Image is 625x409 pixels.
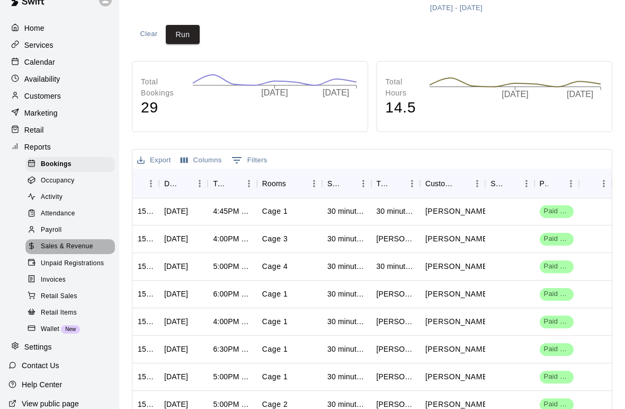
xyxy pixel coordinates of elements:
[8,105,111,121] a: Marketing
[164,169,177,198] div: Date
[286,176,301,191] button: Sort
[143,176,159,192] button: Menu
[25,321,119,337] a: WalletNew
[25,255,119,272] a: Unpaid Registrations
[164,289,188,299] div: Fri, Oct 10, 2025
[377,316,415,327] div: Michael Maurer
[22,379,62,390] p: Help Center
[386,76,418,99] p: Total Hours
[138,289,154,299] div: 1511942
[579,169,612,198] div: Notes
[25,173,115,188] div: Occupancy
[377,233,415,244] div: Kevin Versh
[8,122,111,138] a: Retail
[24,108,58,118] p: Marketing
[24,125,44,135] p: Retail
[213,169,226,198] div: Time
[261,88,288,97] tspan: [DATE]
[213,261,251,272] div: 5:00PM – 5:30PM
[540,206,574,216] span: Paid 1/1
[25,304,119,321] a: Retail Items
[262,289,288,300] p: Cage 1
[327,206,365,216] div: 30 minute Cage Rental
[213,344,251,354] div: 6:30PM – 7:00PM
[377,169,389,198] div: Title
[213,316,251,327] div: 4:00PM – 4:30PM
[178,152,225,169] button: Select columns
[241,176,257,192] button: Menu
[404,176,420,192] button: Menu
[25,206,115,221] div: Attendance
[8,54,111,70] div: Calendar
[534,169,579,198] div: Payment
[24,142,51,152] p: Reports
[164,344,188,354] div: Thu, Oct 09, 2025
[567,90,593,99] tspan: [DATE]
[8,37,111,53] a: Services
[25,156,119,172] a: Bookings
[8,88,111,104] div: Customers
[141,76,182,99] p: Total Bookings
[41,275,66,285] span: Invoices
[540,344,574,354] span: Paid 1/1
[25,206,119,222] a: Attendance
[208,169,256,198] div: Time
[24,40,53,50] p: Services
[262,206,288,217] p: Cage 1
[377,206,415,216] div: 30 minute Cage Rental
[192,176,208,192] button: Menu
[25,306,115,320] div: Retail Items
[24,23,44,33] p: Home
[425,344,490,355] p: John Redanz
[25,157,115,172] div: Bookings
[22,398,79,409] p: View public page
[41,176,75,186] span: Occupancy
[425,233,490,245] p: Kevin Versh
[327,344,365,354] div: 30 minute Cage Rental
[502,90,528,99] tspan: [DATE]
[327,169,340,198] div: Service
[164,233,188,244] div: Fri, Oct 10, 2025
[138,371,154,382] div: 1510209
[24,57,55,67] p: Calendar
[377,371,415,382] div: Kaito Garza
[135,152,174,169] button: Export
[377,344,415,354] div: John Redanz
[8,339,111,355] a: Settings
[425,261,490,272] p: Michael Penrod
[25,273,115,288] div: Invoices
[262,261,288,272] p: Cage 4
[540,169,549,198] div: Payment
[8,139,111,155] a: Reports
[257,169,322,198] div: Rooms
[425,289,490,300] p: Ford Smith
[41,324,59,335] span: Wallet
[41,159,72,170] span: Bookings
[8,71,111,87] a: Availability
[41,192,63,203] span: Activity
[41,241,93,252] span: Sales & Revenue
[8,20,111,36] div: Home
[164,206,188,216] div: Fri, Oct 10, 2025
[213,371,251,382] div: 5:00PM – 5:30PM
[377,289,415,299] div: Ford Smith
[41,225,61,236] span: Payroll
[22,360,59,371] p: Contact Us
[548,176,563,191] button: Sort
[41,308,77,318] span: Retail Items
[25,172,119,189] a: Occupancy
[24,342,52,352] p: Settings
[596,176,612,192] button: Menu
[41,208,75,219] span: Attendance
[563,176,579,192] button: Menu
[469,176,485,192] button: Menu
[24,91,61,101] p: Customers
[341,176,355,191] button: Sort
[213,206,251,216] div: 4:45PM – 5:15PM
[24,74,60,84] p: Availability
[213,289,251,299] div: 6:00PM – 6:30PM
